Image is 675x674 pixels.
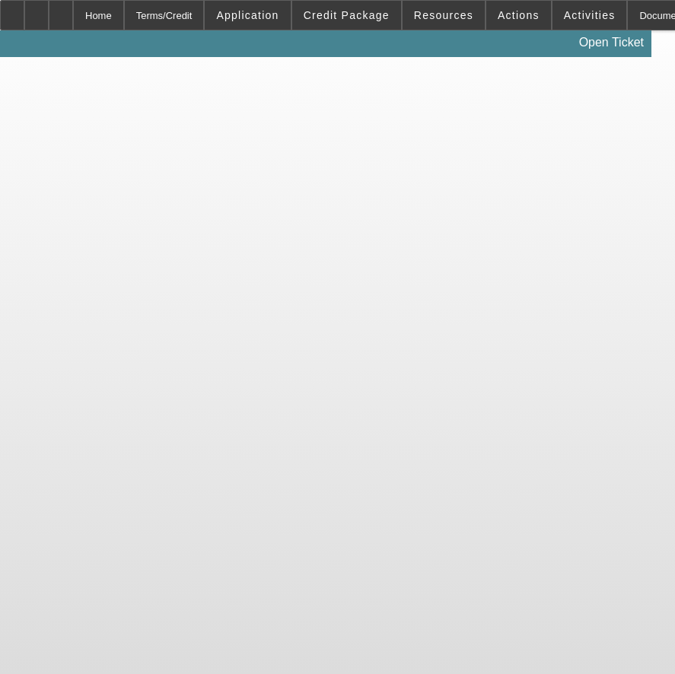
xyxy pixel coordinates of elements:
[552,1,627,30] button: Activities
[292,1,401,30] button: Credit Package
[216,9,279,21] span: Application
[573,30,650,56] a: Open Ticket
[564,9,616,21] span: Activities
[498,9,540,21] span: Actions
[304,9,390,21] span: Credit Package
[403,1,485,30] button: Resources
[486,1,551,30] button: Actions
[205,1,290,30] button: Application
[414,9,473,21] span: Resources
